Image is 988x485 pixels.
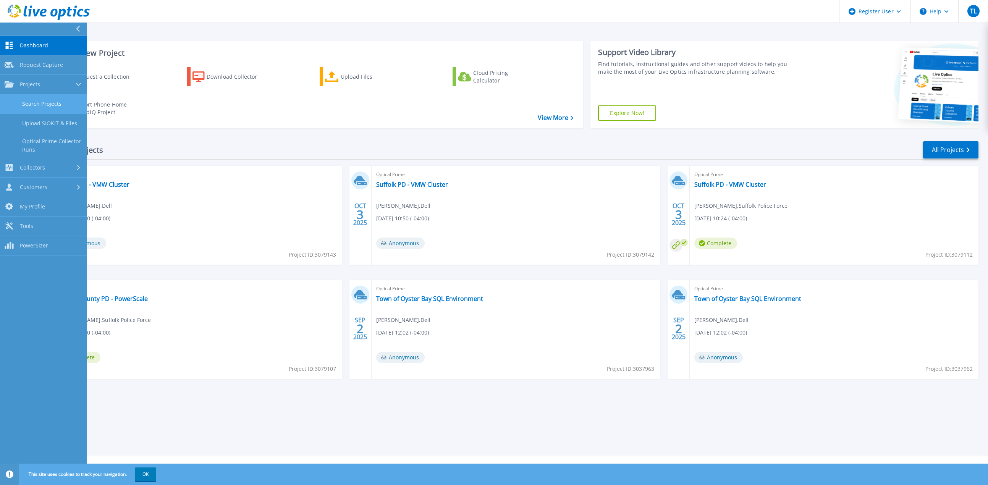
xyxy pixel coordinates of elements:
div: SEP 2025 [353,315,367,343]
span: Project ID: 3079107 [289,365,336,373]
span: Anonymous [376,352,425,363]
span: [DATE] 12:02 (-04:00) [694,328,747,337]
span: Customers [20,184,47,191]
div: OCT 2025 [353,200,367,228]
div: Upload Files [341,69,402,84]
span: [PERSON_NAME] , Suffolk Police Force [58,316,151,324]
a: Suffolk PD - VMW Cluster [694,181,766,188]
a: Cloud Pricing Calculator [453,67,538,86]
span: Optical Prime [694,285,974,293]
span: Request Capture [20,61,63,68]
span: Project ID: 3037963 [607,365,654,373]
h3: Start a New Project [54,49,573,57]
span: Projects [20,81,40,88]
a: Explore Now! [598,105,656,121]
a: Suffolk County PD - PowerScale [58,295,148,302]
a: Request a Collection [54,67,139,86]
a: Suffolk PD - VMW Cluster [58,181,129,188]
span: [PERSON_NAME] , Dell [694,316,749,324]
span: Tools [20,223,33,230]
a: Town of Oyster Bay SQL Environment [694,295,801,302]
a: Download Collector [187,67,272,86]
span: Project ID: 3037962 [925,365,973,373]
span: Project ID: 3079142 [607,251,654,259]
span: Optical Prime [58,285,337,293]
span: [PERSON_NAME] , Dell [376,316,430,324]
span: 2 [675,325,682,332]
div: Import Phone Home CloudIQ Project [75,101,134,116]
span: Optical Prime [376,170,656,179]
div: Request a Collection [76,69,137,84]
span: Anonymous [376,238,425,249]
span: Project ID: 3079112 [925,251,973,259]
span: This site uses cookies to track your navigation. [21,467,156,481]
span: Complete [694,238,737,249]
span: [PERSON_NAME] , Dell [376,202,430,210]
div: SEP 2025 [671,315,686,343]
span: PowerSizer [20,242,48,249]
span: Anonymous [694,352,743,363]
span: 2 [357,325,364,332]
a: View More [538,114,573,121]
a: Town of Oyster Bay SQL Environment [376,295,483,302]
span: TL [970,8,977,14]
span: Project ID: 3079143 [289,251,336,259]
a: All Projects [923,141,978,158]
span: 3 [357,211,364,218]
span: [DATE] 12:02 (-04:00) [376,328,429,337]
span: Collectors [20,164,45,171]
span: Dashboard [20,42,48,49]
a: Suffolk PD - VMW Cluster [376,181,448,188]
span: [DATE] 10:50 (-04:00) [376,214,429,223]
span: Optical Prime [694,170,974,179]
div: Find tutorials, instructional guides and other support videos to help you make the most of your L... [598,60,799,76]
span: Optical Prime [58,170,337,179]
div: Download Collector [207,69,268,84]
div: Cloud Pricing Calculator [473,69,534,84]
span: [DATE] 10:24 (-04:00) [694,214,747,223]
span: My Profile [20,203,45,210]
span: [PERSON_NAME] , Suffolk Police Force [694,202,787,210]
a: Upload Files [320,67,405,86]
button: OK [135,467,156,481]
span: 3 [675,211,682,218]
div: OCT 2025 [671,200,686,228]
div: Support Video Library [598,47,799,57]
span: Optical Prime [376,285,656,293]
